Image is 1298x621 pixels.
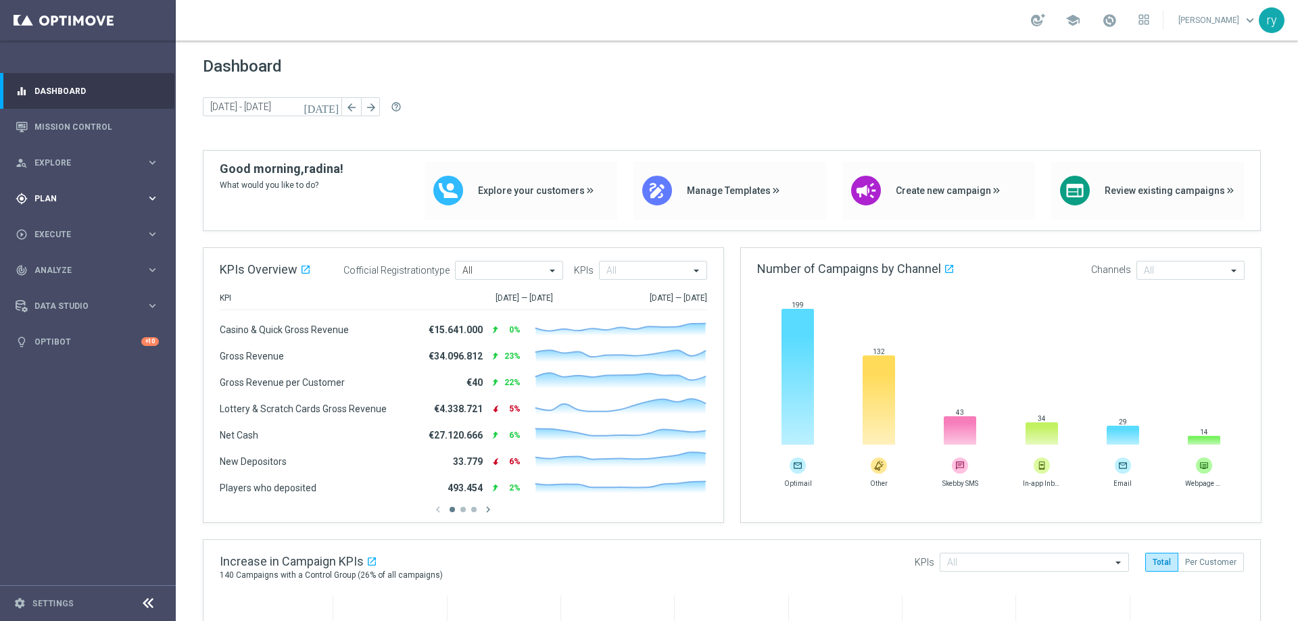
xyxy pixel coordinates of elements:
div: Mission Control [16,109,159,145]
i: settings [14,597,26,610]
a: Dashboard [34,73,159,109]
i: gps_fixed [16,193,28,205]
i: track_changes [16,264,28,276]
i: person_search [16,157,28,169]
div: Analyze [16,264,146,276]
div: Dashboard [16,73,159,109]
button: track_changes Analyze keyboard_arrow_right [15,265,160,276]
i: play_circle_outline [16,228,28,241]
span: Explore [34,159,146,167]
div: Optibot [16,324,159,359]
a: [PERSON_NAME]keyboard_arrow_down [1177,10,1259,30]
button: play_circle_outline Execute keyboard_arrow_right [15,229,160,240]
i: keyboard_arrow_right [146,192,159,205]
div: ry [1259,7,1284,33]
div: Plan [16,193,146,205]
a: Optibot [34,324,141,359]
div: Execute [16,228,146,241]
span: Plan [34,195,146,203]
a: Mission Control [34,109,159,145]
span: Analyze [34,266,146,274]
span: school [1065,13,1080,28]
button: person_search Explore keyboard_arrow_right [15,157,160,168]
i: keyboard_arrow_right [146,299,159,312]
button: equalizer Dashboard [15,86,160,97]
i: equalizer [16,85,28,97]
span: keyboard_arrow_down [1243,13,1257,28]
div: Explore [16,157,146,169]
i: keyboard_arrow_right [146,228,159,241]
i: lightbulb [16,336,28,348]
span: Data Studio [34,302,146,310]
span: Execute [34,230,146,239]
button: gps_fixed Plan keyboard_arrow_right [15,193,160,204]
i: keyboard_arrow_right [146,156,159,169]
button: lightbulb Optibot +10 [15,337,160,347]
button: Mission Control [15,122,160,132]
div: Data Studio [16,300,146,312]
a: Settings [32,599,74,607]
div: +10 [141,337,159,346]
i: keyboard_arrow_right [146,264,159,276]
button: Data Studio keyboard_arrow_right [15,301,160,312]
